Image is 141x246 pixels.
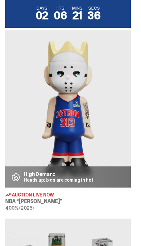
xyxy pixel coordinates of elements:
[54,6,67,10] span: HRS
[36,6,48,10] span: DAYS
[88,6,100,10] span: SECS
[12,193,54,197] span: Auction Live Now
[54,9,67,22] span: 06
[36,9,48,22] span: 02
[24,178,94,182] p: Heads up: bids are coming in hot
[72,9,82,22] span: 21
[5,205,33,211] span: 400% (2025)
[5,30,131,188] img: Eminem
[5,30,131,211] a: Eminem High Demand Heads up: bids are coming in hot Auction Live Now
[24,172,94,177] p: High Demand
[5,199,131,204] h3: NBA “[PERSON_NAME]”
[88,9,100,22] span: 36
[72,6,82,10] span: MINS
